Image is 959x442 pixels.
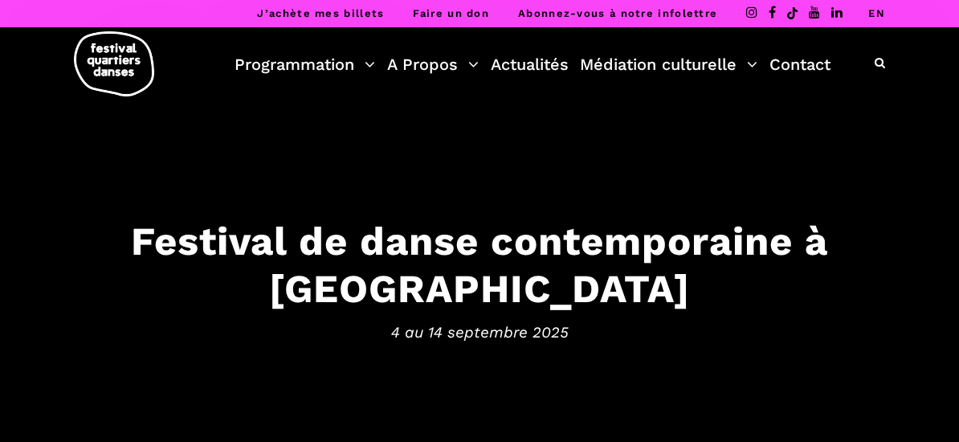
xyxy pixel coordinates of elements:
img: logo-fqd-med [74,31,154,96]
a: EN [868,7,885,19]
a: Faire un don [413,7,489,19]
span: 4 au 14 septembre 2025 [16,320,943,344]
h3: Festival de danse contemporaine à [GEOGRAPHIC_DATA] [16,218,943,313]
a: A Propos [387,51,479,78]
a: Programmation [235,51,375,78]
a: J’achète mes billets [257,7,384,19]
a: Contact [769,51,830,78]
a: Actualités [491,51,569,78]
a: Médiation culturelle [580,51,757,78]
a: Abonnez-vous à notre infolettre [518,7,717,19]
